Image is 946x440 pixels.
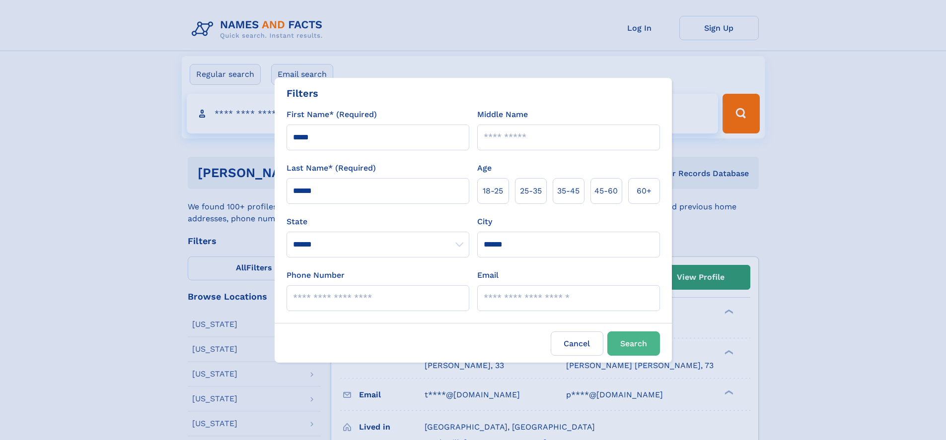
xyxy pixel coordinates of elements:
span: 60+ [637,185,652,197]
label: First Name* (Required) [287,109,377,121]
label: State [287,216,469,228]
label: Phone Number [287,269,345,281]
span: 45‑60 [594,185,618,197]
label: Email [477,269,499,281]
button: Search [607,331,660,356]
label: City [477,216,492,228]
label: Age [477,162,492,174]
span: 18‑25 [483,185,503,197]
span: 25‑35 [520,185,542,197]
label: Middle Name [477,109,528,121]
label: Last Name* (Required) [287,162,376,174]
label: Cancel [551,331,603,356]
span: 35‑45 [557,185,580,197]
div: Filters [287,86,318,101]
